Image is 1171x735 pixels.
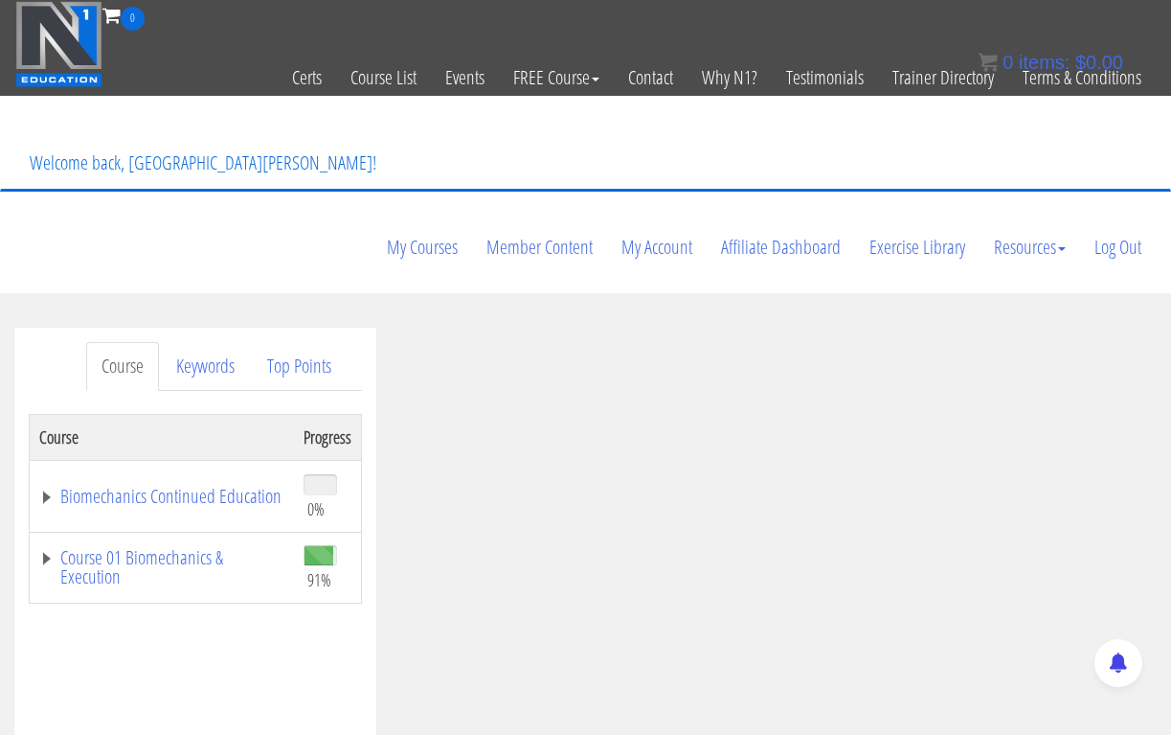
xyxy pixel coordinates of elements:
a: Testimonials [772,31,878,125]
span: 91% [307,569,331,590]
a: Course List [336,31,431,125]
p: Welcome back, [GEOGRAPHIC_DATA][PERSON_NAME]! [15,125,391,201]
a: Trainer Directory [878,31,1008,125]
a: Keywords [161,342,250,391]
a: Exercise Library [855,201,980,293]
a: Certs [278,31,336,125]
a: Affiliate Dashboard [707,201,855,293]
bdi: 0.00 [1075,52,1123,73]
a: Terms & Conditions [1008,31,1156,125]
a: Course 01 Biomechanics & Execution [39,548,284,586]
a: Contact [614,31,687,125]
a: Log Out [1080,201,1156,293]
a: Events [431,31,499,125]
a: Member Content [472,201,607,293]
th: Progress [294,414,362,460]
a: My Courses [372,201,472,293]
a: Top Points [252,342,347,391]
span: 0 [121,7,145,31]
a: Biomechanics Continued Education [39,487,284,506]
span: $ [1075,52,1086,73]
a: Why N1? [687,31,772,125]
a: My Account [607,201,707,293]
span: 0% [307,498,325,519]
img: n1-education [15,1,102,87]
a: FREE Course [499,31,614,125]
span: 0 [1002,52,1013,73]
img: icon11.png [979,53,998,72]
a: 0 items: $0.00 [979,52,1123,73]
th: Course [30,414,294,460]
a: Course [86,342,159,391]
a: Resources [980,201,1080,293]
span: items: [1019,52,1070,73]
a: 0 [102,2,145,28]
